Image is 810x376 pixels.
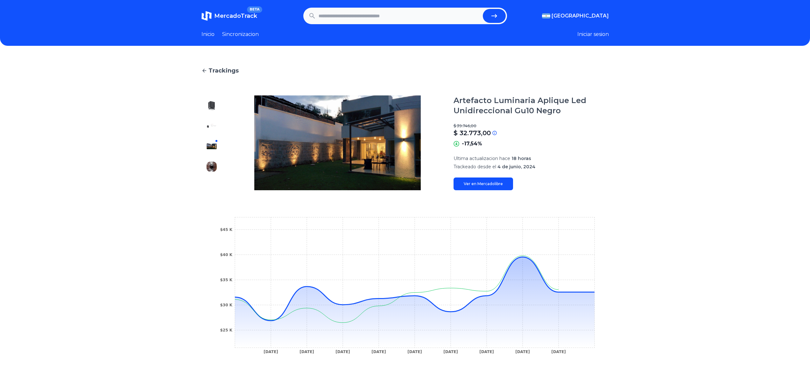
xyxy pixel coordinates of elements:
tspan: [DATE] [371,350,386,354]
p: $ 32.773,00 [454,129,491,137]
tspan: $35 K [220,278,232,282]
tspan: [DATE] [264,350,278,354]
img: Artefacto Luminaria Aplique Led Unidireccional Gu10 Negro [207,162,217,172]
span: Ultima actualizacion hace [454,156,510,161]
a: Inicio [201,31,215,38]
span: [GEOGRAPHIC_DATA] [552,12,609,20]
p: $ 39.746,00 [454,123,609,129]
tspan: [DATE] [551,350,566,354]
tspan: $40 K [220,253,232,257]
img: Argentina [542,13,550,18]
img: Artefacto Luminaria Aplique Led Unidireccional Gu10 Negro [207,121,217,131]
span: Trackings [208,66,239,75]
tspan: $30 K [220,303,232,307]
a: Trackings [201,66,609,75]
img: Artefacto Luminaria Aplique Led Unidireccional Gu10 Negro [207,101,217,111]
tspan: [DATE] [299,350,314,354]
img: Artefacto Luminaria Aplique Led Unidireccional Gu10 Negro [207,141,217,151]
p: -17,54% [462,140,482,148]
span: 18 horas [511,156,531,161]
tspan: [DATE] [407,350,422,354]
img: MercadoTrack [201,11,212,21]
h1: Artefacto Luminaria Aplique Led Unidireccional Gu10 Negro [454,95,609,116]
button: [GEOGRAPHIC_DATA] [542,12,609,20]
tspan: [DATE] [443,350,458,354]
span: MercadoTrack [214,12,257,19]
tspan: [DATE] [335,350,350,354]
img: Artefacto Luminaria Aplique Led Unidireccional Gu10 Negro [235,95,441,190]
span: BETA [247,6,262,13]
tspan: [DATE] [479,350,494,354]
a: Ver en Mercadolibre [454,178,513,190]
span: 4 de junio, 2024 [497,164,535,170]
span: Trackeado desde el [454,164,496,170]
a: MercadoTrackBETA [201,11,257,21]
tspan: [DATE] [515,350,530,354]
a: Sincronizacion [222,31,259,38]
button: Iniciar sesion [577,31,609,38]
tspan: $25 K [220,328,232,332]
tspan: $45 K [220,227,232,232]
